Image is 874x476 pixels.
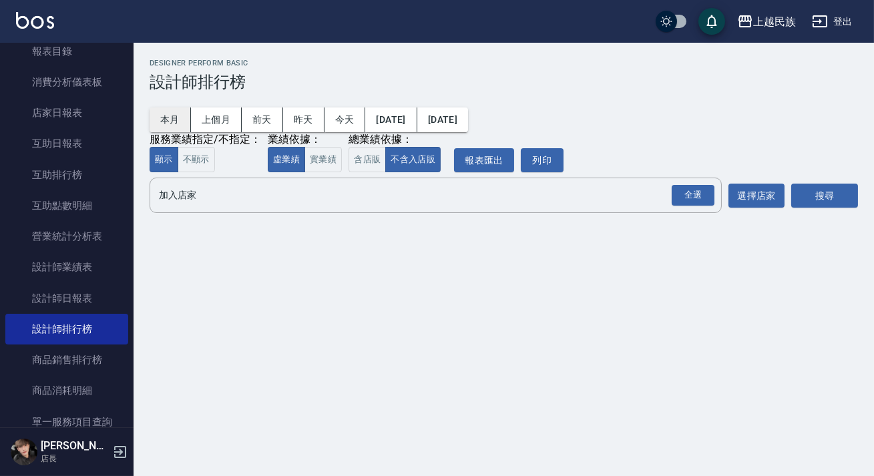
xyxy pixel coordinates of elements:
button: 不顯示 [178,147,215,173]
a: 設計師業績表 [5,252,128,282]
button: [DATE] [365,107,417,132]
a: 互助點數明細 [5,190,128,221]
input: 店家名稱 [156,184,696,207]
div: 業績依據： [268,133,342,147]
button: 不含入店販 [385,147,441,173]
img: Person [11,439,37,465]
a: 商品銷售排行榜 [5,344,128,375]
button: 列印 [521,148,564,173]
button: 報表匯出 [454,148,514,173]
a: 店家日報表 [5,97,128,128]
button: 本月 [150,107,191,132]
a: 商品消耗明細 [5,375,128,406]
button: Open [669,182,717,208]
a: 單一服務項目查詢 [5,407,128,437]
a: 互助日報表 [5,128,128,159]
button: 上越民族 [732,8,801,35]
a: 報表目錄 [5,36,128,67]
button: 實業績 [304,147,342,173]
button: 登出 [807,9,858,34]
button: 前天 [242,107,283,132]
a: 設計師排行榜 [5,314,128,344]
div: 全選 [672,185,714,206]
button: [DATE] [417,107,468,132]
button: 昨天 [283,107,324,132]
div: 上越民族 [753,13,796,30]
a: 互助排行榜 [5,160,128,190]
div: 總業績依據： [349,133,447,147]
p: 店長 [41,453,109,465]
button: 上個月 [191,107,242,132]
button: 今天 [324,107,366,132]
button: 搜尋 [791,184,858,208]
div: 服務業績指定/不指定： [150,133,261,147]
button: 含店販 [349,147,386,173]
a: 營業統計分析表 [5,221,128,252]
a: 消費分析儀表板 [5,67,128,97]
img: Logo [16,12,54,29]
h3: 設計師排行榜 [150,73,858,91]
h2: Designer Perform Basic [150,59,858,67]
a: 設計師日報表 [5,283,128,314]
h5: [PERSON_NAME] [41,439,109,453]
button: 虛業績 [268,147,305,173]
button: 選擇店家 [728,184,785,208]
button: save [698,8,725,35]
button: 顯示 [150,147,178,173]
